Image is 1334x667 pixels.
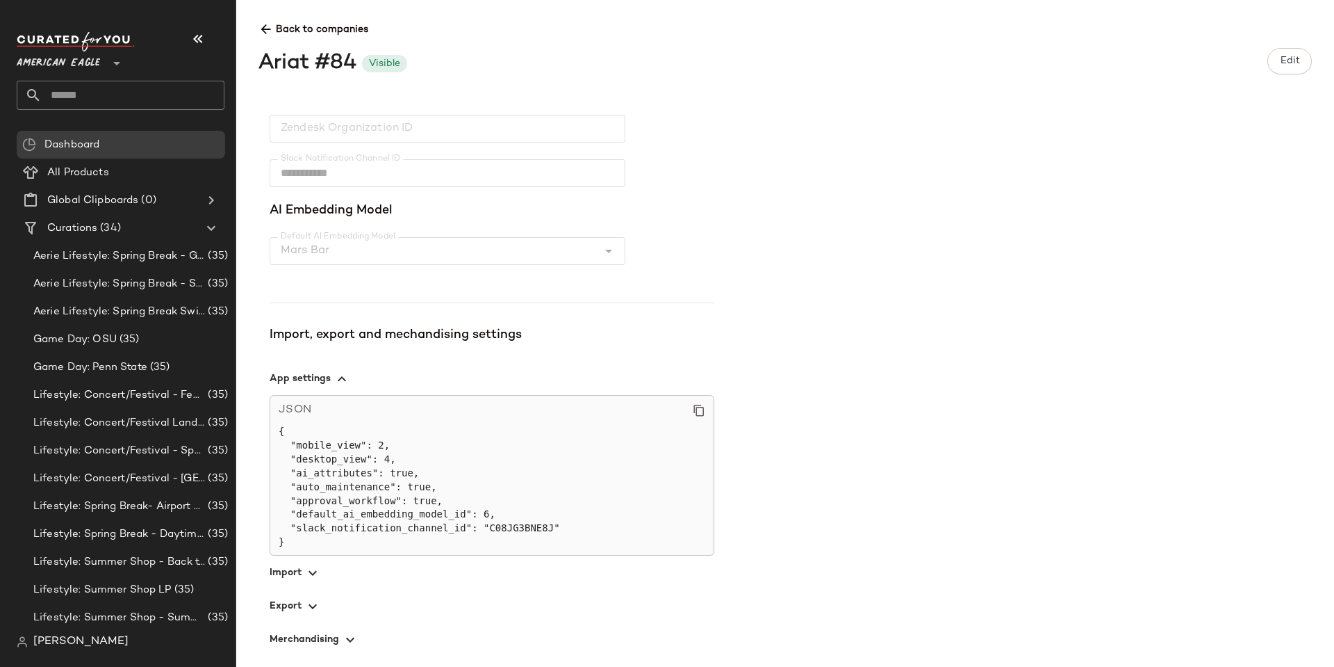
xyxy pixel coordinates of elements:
[17,47,100,72] span: American Eagle
[270,589,714,622] button: Export
[369,56,400,71] div: Visible
[205,387,228,403] span: (35)
[270,326,714,345] div: Import, export and mechandising settings
[47,220,97,236] span: Curations
[1267,48,1312,74] button: Edit
[270,362,714,395] button: App settings
[172,582,195,598] span: (35)
[258,11,1312,37] span: Back to companies
[44,137,99,153] span: Dashboard
[17,636,28,648] img: svg%3e
[33,499,205,515] span: Lifestyle: Spring Break- Airport Style
[138,193,156,209] span: (0)
[33,332,117,348] span: Game Day: OSU
[33,582,172,598] span: Lifestyle: Summer Shop LP
[33,415,205,431] span: Lifestyle: Concert/Festival Landing Page
[270,622,714,656] button: Merchandising
[205,554,228,570] span: (35)
[33,360,147,376] span: Game Day: Penn State
[205,527,228,543] span: (35)
[270,556,714,589] button: Import
[270,201,714,220] span: AI Embedding Model
[33,276,205,292] span: Aerie Lifestyle: Spring Break - Sporty
[117,332,140,348] span: (35)
[97,220,121,236] span: (34)
[205,304,228,320] span: (35)
[33,443,205,459] span: Lifestyle: Concert/Festival - Sporty
[205,471,228,487] span: (35)
[33,527,205,543] span: Lifestyle: Spring Break - Daytime Casual
[279,425,705,549] pre: { "mobile_view": 2, "desktop_view": 4, "ai_attributes": true, "auto_maintenance": true, "approval...
[33,610,205,626] span: Lifestyle: Summer Shop - Summer Abroad
[33,304,205,320] span: Aerie Lifestyle: Spring Break Swimsuits Landing Page
[33,634,129,650] span: [PERSON_NAME]
[205,610,228,626] span: (35)
[47,165,109,181] span: All Products
[33,471,205,487] span: Lifestyle: Concert/Festival - [GEOGRAPHIC_DATA]
[147,360,170,376] span: (35)
[17,32,135,51] img: cfy_white_logo.C9jOOHJF.svg
[205,499,228,515] span: (35)
[33,387,205,403] span: Lifestyle: Concert/Festival - Femme
[205,443,228,459] span: (35)
[22,138,36,152] img: svg%3e
[1279,56,1299,67] span: Edit
[47,193,138,209] span: Global Clipboards
[279,401,311,419] span: JSON
[33,248,205,264] span: Aerie Lifestyle: Spring Break - Girly/Femme
[205,276,228,292] span: (35)
[258,48,356,79] div: Ariat #84
[205,415,228,431] span: (35)
[205,248,228,264] span: (35)
[33,554,205,570] span: Lifestyle: Summer Shop - Back to School Essentials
